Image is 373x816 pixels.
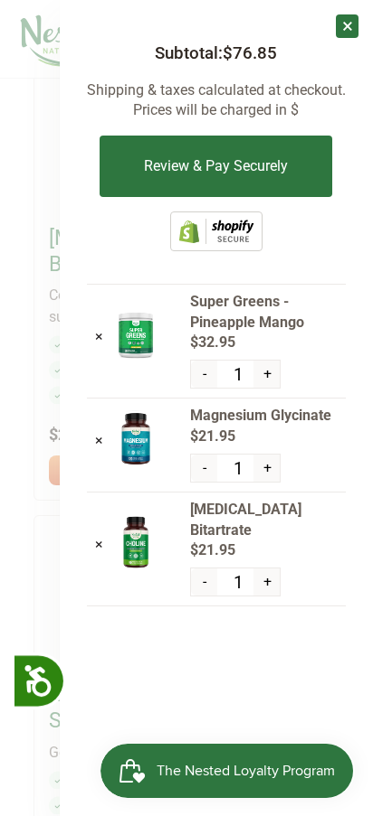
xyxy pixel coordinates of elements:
button: - [191,361,217,388]
button: + [253,455,280,482]
img: Shopify secure badge [170,211,263,251]
a: × [335,14,359,38]
p: Shipping & taxes calculated at checkout. Prices will be charged in $ [87,80,346,121]
span: $21.95 [190,427,346,446]
span: Super Greens - Pineapple Mango [190,292,346,333]
button: + [253,361,280,388]
iframe: Button to open loyalty program pop-up [100,744,355,798]
span: $21.95 [190,540,346,560]
span: $32.95 [190,333,346,352]
img: Magnesium Glycinate [113,409,158,468]
img: Super Greens - Pineapple Mango [113,309,158,361]
button: - [191,568,217,596]
h3: Subtotal: [87,44,346,64]
button: Review & Pay Securely [100,136,332,197]
a: × [96,536,104,553]
span: Magnesium Glycinate [190,406,346,426]
span: $76.85 [224,43,278,63]
a: × [96,432,104,449]
button: - [191,455,217,482]
span: [MEDICAL_DATA] Bitartrate [190,500,346,540]
img: Choline Bitartrate [113,513,158,572]
a: × [96,328,104,345]
button: + [253,568,280,596]
a: This online store is secured by Shopify [170,238,263,255]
